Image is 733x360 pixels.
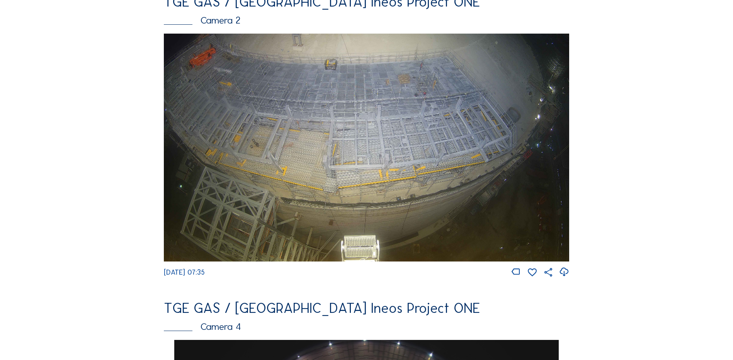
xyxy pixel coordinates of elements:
[164,268,205,277] span: [DATE] 07:35
[164,322,569,331] div: Camera 4
[164,15,569,25] div: Camera 2
[164,34,569,262] img: Image
[164,301,569,315] div: TGE GAS / [GEOGRAPHIC_DATA] Ineos Project ONE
